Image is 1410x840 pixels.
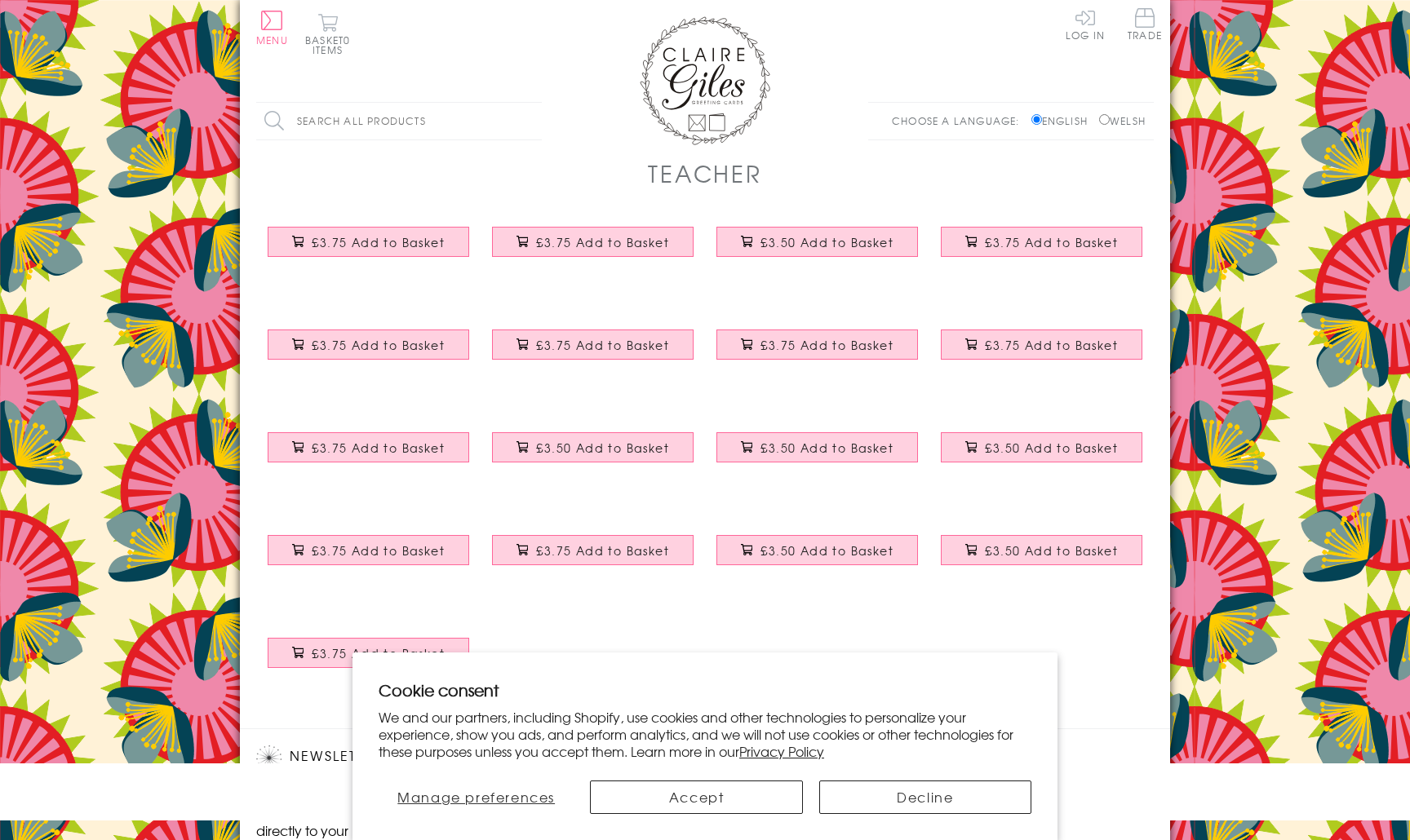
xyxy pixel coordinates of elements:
h2: Newsletter [256,745,534,770]
label: Welsh [1099,113,1146,128]
button: £3.75 Add to Basket [268,638,470,668]
span: £3.75 Add to Basket [536,337,669,353]
a: Christmas Card, Bauble and Berries, Great Teacher, Tassel Embellished £3.75 Add to Basket [256,214,481,285]
a: Christmas Card, Teacher Wreath and Baubles, text foiled in shiny gold £3.50 Add to Basket [705,214,929,285]
span: £3.75 Add to Basket [985,337,1118,353]
a: Christmas Card, Pile of School Books, Top Teacher, Embellished with pompoms £3.75 Add to Basket [929,317,1154,387]
a: Log In [1066,8,1105,40]
a: Thank You Teaching Assistant Card, Rosette, Embellished with a colourful tassel £3.75 Add to Basket [256,523,481,593]
a: Thank You Teaching Assistant Card, Pink Star, Embellished with a padded star £3.50 Add to Basket [705,523,929,593]
button: £3.50 Add to Basket [941,432,1143,462]
a: Thank you Teaching Assistand Card, School, Embellished with pompoms £3.75 Add to Basket [481,523,705,593]
a: Trade [1128,8,1162,43]
a: Thank You Teacher Card, Trophy, Embellished with a colourful tassel £3.75 Add to Basket [481,317,705,387]
input: Welsh [1099,114,1110,125]
a: Thank You Card, Pink Stars, To a Great Teacher £3.50 Add to Basket [705,420,929,490]
span: Manage preferences [397,787,555,807]
input: Search all products [256,103,542,139]
a: Christmas Card, Present, Merry Christmas, Teaching Assistant, Tassel Embellished £3.75 Add to Basket [929,214,1154,285]
button: £3.75 Add to Basket [716,329,919,360]
button: £3.50 Add to Basket [941,535,1143,565]
button: £3.75 Add to Basket [268,227,470,257]
span: £3.50 Add to Basket [536,440,669,456]
span: £3.75 Add to Basket [985,234,1118,250]
button: £3.75 Add to Basket [268,432,470,462]
input: English [1031,114,1042,125]
button: £3.50 Add to Basket [716,535,919,565]
span: £3.75 Add to Basket [536,234,669,250]
button: £3.50 Add to Basket [492,432,694,462]
a: Thank you Teacher Card, School, Embellished with pompoms £3.75 Add to Basket [256,420,481,490]
button: £3.50 Add to Basket [716,227,919,257]
button: £3.75 Add to Basket [492,227,694,257]
a: Thank You Teacher Card, Blue Star, Embellished with a padded star £3.50 Add to Basket [481,420,705,490]
input: Search [525,103,542,139]
label: English [1031,113,1096,128]
button: £3.75 Add to Basket [941,227,1143,257]
a: Thank You Teacher Card, Medal & Books, Embellished with a colourful tassel £3.75 Add to Basket [705,317,929,387]
a: Christmas Card, laurel wreath, Super Teacher, Pompom Embellished £3.75 Add to Basket [256,626,481,696]
button: £3.75 Add to Basket [268,329,470,360]
p: Choose a language: [892,113,1028,128]
span: £3.50 Add to Basket [760,440,893,456]
span: £3.50 Add to Basket [760,234,893,250]
span: £3.75 Add to Basket [536,542,669,559]
button: Basket0 items [305,13,350,55]
button: £3.75 Add to Basket [492,329,694,360]
button: Decline [819,780,1031,814]
button: Accept [590,780,802,814]
span: £3.50 Add to Basket [760,542,893,559]
span: Trade [1128,8,1162,40]
span: £3.75 Add to Basket [312,440,445,456]
span: Menu [256,33,288,47]
button: £3.75 Add to Basket [941,329,1143,360]
span: £3.75 Add to Basket [312,542,445,559]
span: £3.75 Add to Basket [312,645,445,661]
a: Thank You Card, Blue Stars, To a Great Teacher £3.50 Add to Basket [929,420,1154,490]
h2: Cookie consent [379,679,1031,701]
a: Christmas Card, Cracker, To a Great Teacher, Happy Christmas, Tassel Embellished £3.75 Add to Basket [481,214,705,285]
button: £3.50 Add to Basket [716,432,919,462]
span: 0 items [313,33,350,57]
span: £3.50 Add to Basket [985,542,1118,559]
img: Claire Giles Greetings Cards [640,16,770,145]
a: Privacy Policy [739,741,824,761]
h1: Teacher [648,157,761,190]
span: £3.75 Add to Basket [312,234,445,250]
button: Manage preferences [379,780,574,814]
button: £3.75 Add to Basket [492,535,694,565]
span: £3.75 Add to Basket [760,337,893,353]
span: £3.75 Add to Basket [312,337,445,353]
a: Christmas Card, Robin classroom, Teacher, Embellished with colourful pompoms £3.75 Add to Basket [256,317,481,387]
p: We and our partners, including Shopify, use cookies and other technologies to personalize your ex... [379,709,1031,759]
a: Thank You Card, Pink Star, Thank you teacher, Embellished with a padded star £3.50 Add to Basket [929,523,1154,593]
button: Menu [256,11,288,45]
button: £3.75 Add to Basket [268,535,470,565]
span: £3.50 Add to Basket [985,440,1118,456]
